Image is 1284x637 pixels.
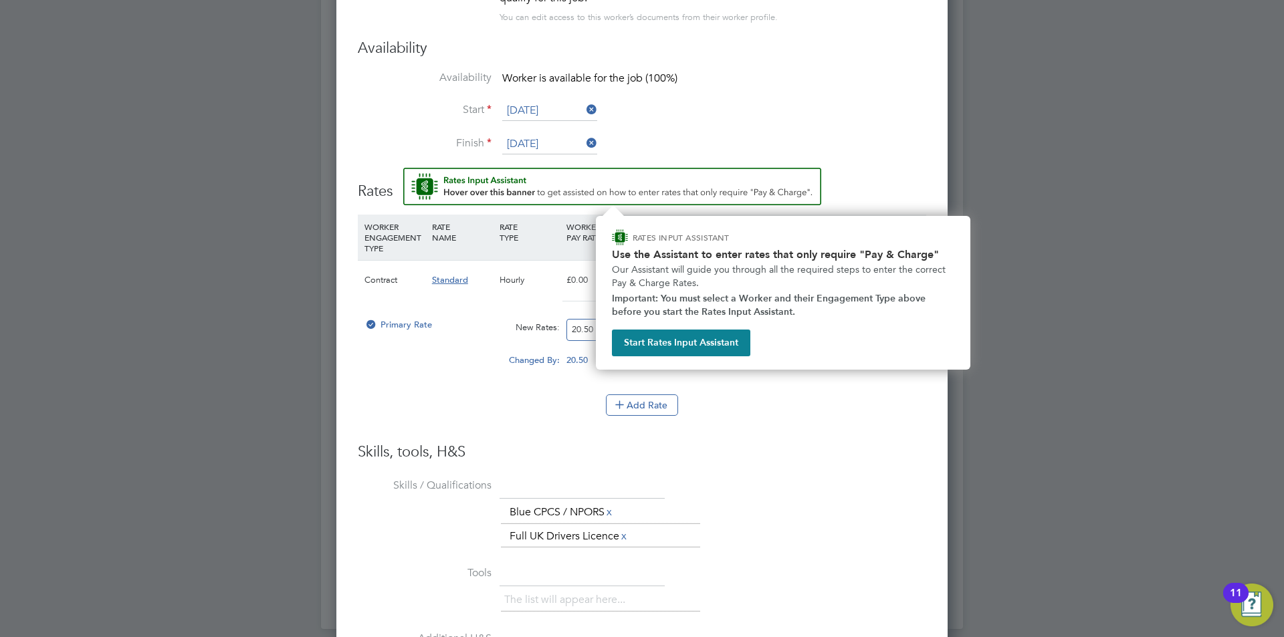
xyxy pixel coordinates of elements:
[563,215,631,249] div: WORKER PAY RATE
[563,261,631,299] div: £0.00
[358,168,926,201] h3: Rates
[833,215,878,260] div: AGENCY CHARGE RATE
[502,101,597,121] input: Select one
[358,103,492,117] label: Start
[358,442,926,462] h3: Skills, tools, H&S
[698,215,766,249] div: EMPLOYER COST
[502,72,677,85] span: Worker is available for the job (100%)
[358,566,492,580] label: Tools
[612,263,954,289] p: Our Assistant will guide you through all the required steps to enter the correct Pay & Charge Rates.
[358,136,492,150] label: Finish
[606,394,678,416] button: Add Rate
[631,215,698,249] div: HOLIDAY PAY
[361,261,429,299] div: Contract
[358,71,492,85] label: Availability
[429,215,496,249] div: RATE NAME
[633,232,800,243] p: RATES INPUT ASSISTANT
[500,9,778,25] div: You can edit access to this worker’s documents from their worker profile.
[605,503,614,521] a: x
[612,293,928,317] strong: Important: You must select a Worker and their Engagement Type above before you start the Rates In...
[361,348,563,373] div: Changed By:
[496,261,564,299] div: Hourly
[504,527,634,545] li: Full UK Drivers Licence
[566,354,588,366] span: 20.50
[766,215,833,249] div: AGENCY MARKUP
[432,274,468,285] span: Standard
[358,479,492,493] label: Skills / Qualifications
[364,319,432,330] span: Primary Rate
[1230,584,1273,626] button: Open Resource Center, 11 new notifications
[504,503,619,521] li: Blue CPCS / NPORS
[612,330,750,356] button: Start Rates Input Assistant
[504,591,631,609] li: The list will appear here...
[612,248,954,261] h2: Use the Assistant to enter rates that only require "Pay & Charge"
[496,215,564,249] div: RATE TYPE
[361,215,429,260] div: WORKER ENGAGEMENT TYPE
[502,134,597,154] input: Select one
[619,527,629,545] a: x
[496,315,564,340] div: New Rates:
[1230,593,1242,610] div: 11
[596,216,970,370] div: How to input Rates that only require Pay & Charge
[612,229,628,245] img: ENGAGE Assistant Icon
[403,168,821,205] button: Rate Assistant
[358,39,926,58] h3: Availability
